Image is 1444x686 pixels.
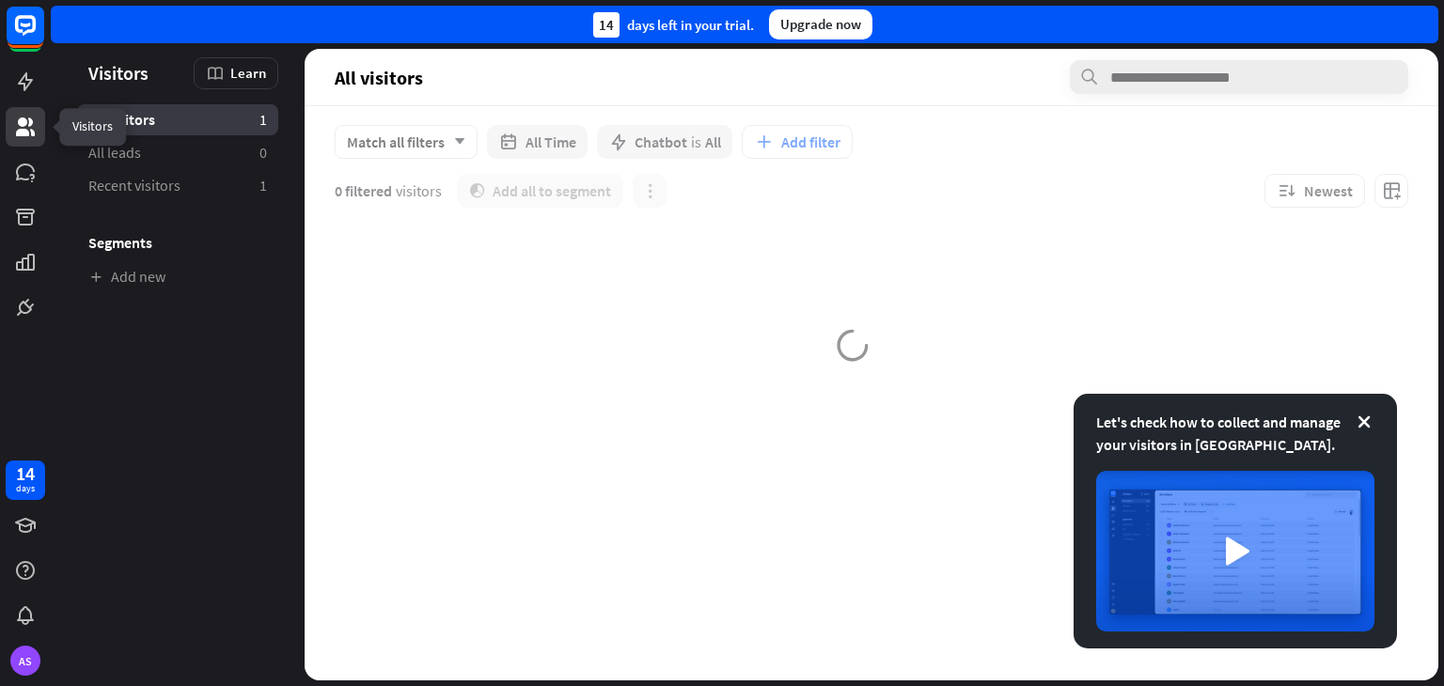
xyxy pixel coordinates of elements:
span: Visitors [88,62,149,84]
div: days [16,482,35,495]
h3: Segments [77,233,278,252]
div: Upgrade now [769,9,872,39]
div: 14 [16,465,35,482]
aside: 1 [259,110,267,130]
div: AS [10,646,40,676]
div: 14 [593,12,620,38]
aside: 0 [259,143,267,163]
div: days left in your trial. [593,12,754,38]
a: Recent visitors 1 [77,170,278,201]
a: All leads 0 [77,137,278,168]
aside: 1 [259,176,267,195]
a: 14 days [6,460,45,500]
button: Open LiveChat chat widget [15,8,71,64]
img: image [1096,471,1374,631]
a: Add new [77,261,278,292]
span: All leads [88,143,141,163]
span: All visitors [335,67,423,88]
span: Recent visitors [88,176,180,195]
span: Learn [230,64,266,82]
span: All visitors [88,110,155,130]
div: Let's check how to collect and manage your visitors in [GEOGRAPHIC_DATA]. [1096,411,1374,456]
